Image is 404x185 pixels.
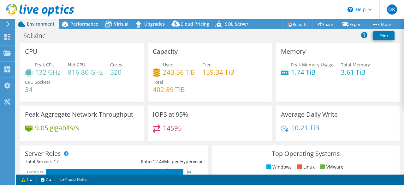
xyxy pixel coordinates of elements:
h4: 14595 [163,125,182,132]
span: Free [202,62,211,68]
a: Export [338,19,367,29]
h3: Top Operating Systems [217,150,395,157]
a: Project Notes [56,176,92,184]
h3: Memory [281,48,306,55]
h4: 132 GHz [35,69,61,76]
span: Total Memory [341,62,370,68]
h4: 159.34 TiB [202,69,235,76]
a: 2 [36,176,56,184]
span: Peak Memory Usage [291,62,334,68]
a: 1 [17,176,37,184]
li: VMware [319,163,343,170]
text: 136 [187,171,191,174]
span: Virtual [114,21,128,27]
span: Net CPU [68,62,85,68]
span: Cores [110,62,122,68]
h4: 402.89 TiB [153,86,185,93]
li: Linux [296,163,315,170]
a: Reports [282,19,312,29]
span: Cloud Pricing [181,21,209,27]
li: Windows [265,163,292,170]
span: Performance [70,21,98,27]
span: Environment [27,21,55,27]
h4: 243.56 TiB [163,69,195,76]
h4: 10.21 TiB [291,124,319,131]
h3: Peak Aggregate Network Throughput [25,111,133,118]
span: Peak CPU [35,62,55,68]
span: SQL Server [225,21,248,27]
div: Total Servers: [25,158,114,165]
h4: 34 [25,86,50,93]
span: DK [387,4,397,15]
span: Total [153,79,163,85]
span: CPU Sockets [25,79,50,85]
h3: IOPS at 95% [153,111,188,118]
h1: Solixinc [21,32,55,39]
a: More [367,19,396,29]
h4: 9.05 gigabits/s [35,124,79,131]
span: 17 [54,158,59,164]
span: Used [163,62,174,68]
h3: Average Daily Write [281,111,338,118]
span: 12.4 [153,158,162,164]
a: Print [373,31,395,40]
h4: 3.61 TiB [341,69,370,76]
h3: CPU [25,48,38,55]
a: Share [312,19,338,29]
h4: 320 [110,69,122,76]
h3: Capacity [153,48,178,55]
svg: \n [348,7,353,12]
span: Upgrades [144,21,165,27]
text: Guest VM [27,170,43,174]
h3: Server Roles [25,150,61,157]
div: Ratio: VMs per Hypervisor [114,158,203,165]
h4: 816.80 GHz [68,69,103,76]
h4: 1.74 TiB [291,69,334,76]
